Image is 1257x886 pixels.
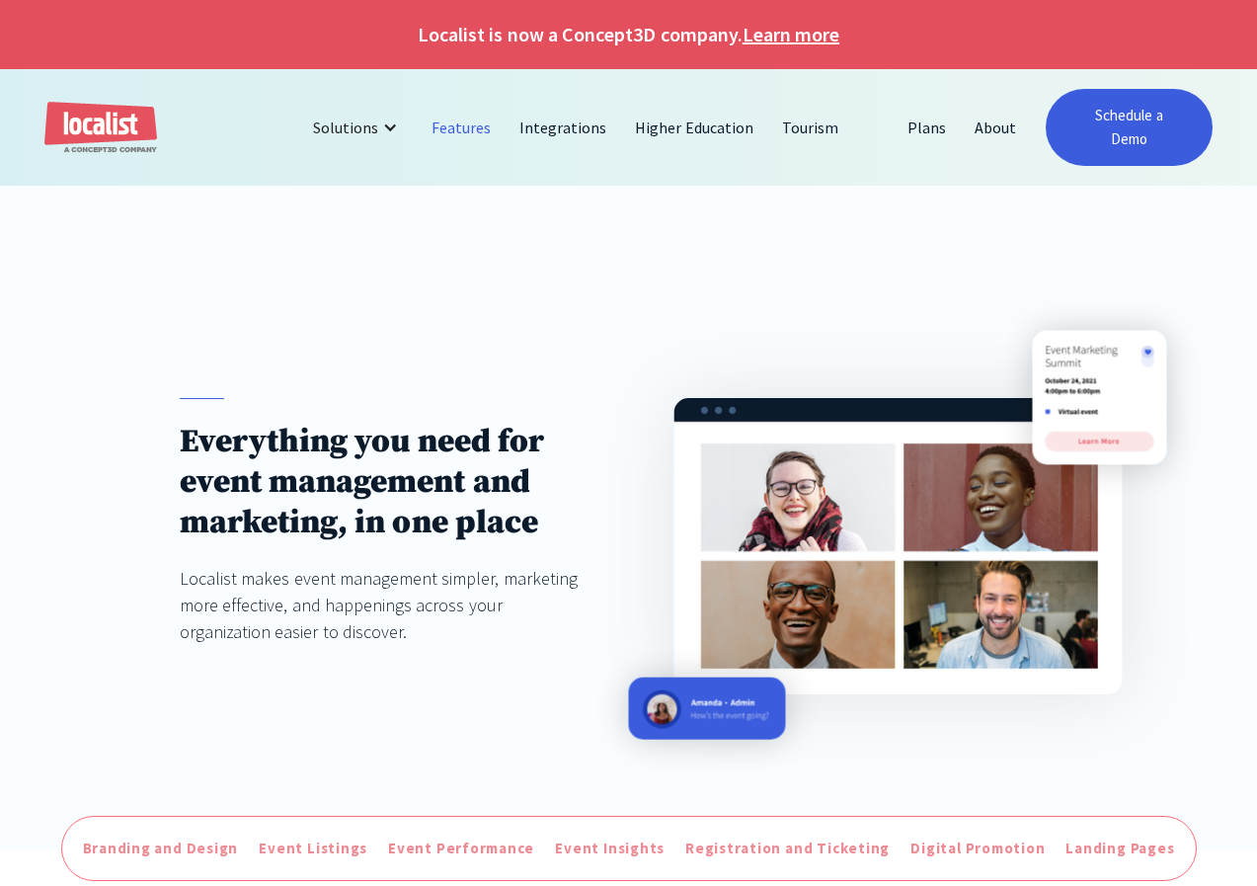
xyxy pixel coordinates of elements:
a: Integrations [506,104,621,151]
a: home [44,102,157,154]
h1: Everything you need for event management and marketing, in one place [180,422,584,543]
div: Digital Promotion [910,838,1045,860]
div: Branding and Design [83,838,239,860]
a: Features [418,104,506,151]
a: Tourism [768,104,853,151]
div: Event Performance [388,838,534,860]
a: Higher Education [621,104,768,151]
a: Event Listings [254,833,372,865]
a: About [961,104,1031,151]
a: Registration and Ticketing [680,833,895,865]
div: Localist makes event management simpler, marketing more effective, and happenings across your org... [180,565,584,645]
a: Plans [894,104,961,151]
div: Registration and Ticketing [685,838,890,860]
div: Event Insights [555,838,665,860]
a: Digital Promotion [905,833,1050,865]
a: Schedule a Demo [1046,89,1212,166]
a: Landing Pages [1061,833,1179,865]
a: Branding and Design [78,833,244,865]
div: Solutions [313,116,378,139]
a: Learn more [743,20,839,49]
div: Solutions [298,104,418,151]
div: Event Listings [259,838,367,860]
a: Event Performance [383,833,539,865]
div: Landing Pages [1065,838,1174,860]
a: Event Insights [550,833,669,865]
